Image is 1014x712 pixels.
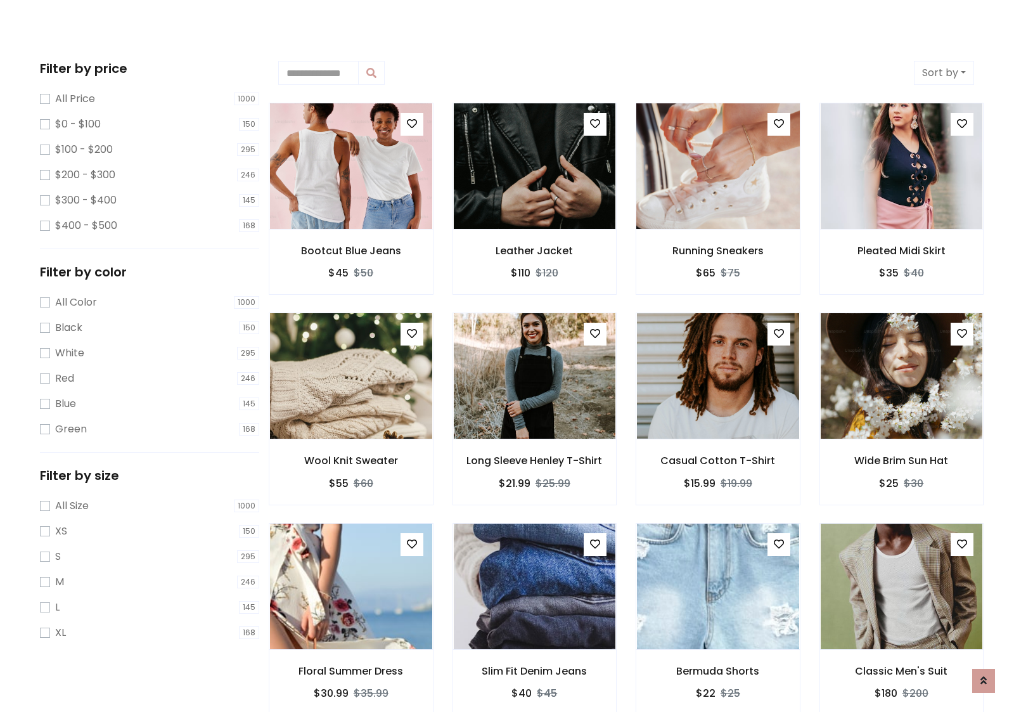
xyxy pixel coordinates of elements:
h6: Slim Fit Denim Jeans [453,665,617,677]
label: $400 - $500 [55,218,117,233]
label: XL [55,625,66,640]
span: 145 [239,194,259,207]
h6: $40 [511,687,532,699]
del: $25.99 [536,476,570,491]
span: 145 [239,398,259,410]
span: 168 [239,626,259,639]
label: Black [55,320,82,335]
label: $200 - $300 [55,167,115,183]
del: $75 [721,266,740,280]
span: 168 [239,219,259,232]
span: 295 [237,550,259,563]
button: Sort by [914,61,974,85]
del: $30 [904,476,923,491]
h6: $55 [329,477,349,489]
span: 295 [237,347,259,359]
del: $45 [537,686,557,701]
h5: Filter by price [40,61,259,76]
h6: Leather Jacket [453,245,617,257]
span: 1000 [234,296,259,309]
h6: Bermuda Shorts [636,665,800,677]
h6: Classic Men's Suit [820,665,984,677]
span: 246 [237,372,259,385]
label: Green [55,422,87,437]
span: 168 [239,423,259,436]
del: $60 [354,476,373,491]
h6: Bootcut Blue Jeans [269,245,433,257]
label: All Size [55,498,89,514]
h6: $45 [328,267,349,279]
label: All Color [55,295,97,310]
del: $19.99 [721,476,752,491]
span: 295 [237,143,259,156]
h6: $21.99 [499,477,530,489]
h6: Pleated Midi Skirt [820,245,984,257]
del: $40 [904,266,924,280]
label: Red [55,371,74,386]
label: XS [55,524,67,539]
span: 1000 [234,93,259,105]
h6: $22 [696,687,716,699]
label: $0 - $100 [55,117,101,132]
h6: Casual Cotton T-Shirt [636,455,800,467]
h6: $65 [696,267,716,279]
label: S [55,549,61,564]
label: M [55,574,64,590]
h6: $35 [879,267,899,279]
h5: Filter by color [40,264,259,280]
h6: Long Sleeve Henley T-Shirt [453,455,617,467]
h6: Running Sneakers [636,245,800,257]
span: 1000 [234,500,259,512]
h6: $180 [875,687,897,699]
h6: $25 [879,477,899,489]
h6: $15.99 [684,477,716,489]
del: $50 [354,266,373,280]
del: $120 [536,266,558,280]
del: $200 [902,686,928,701]
label: $100 - $200 [55,142,113,157]
h6: Floral Summer Dress [269,665,433,677]
label: L [55,600,60,615]
label: All Price [55,91,95,107]
span: 246 [237,576,259,588]
label: Blue [55,396,76,411]
span: 246 [237,169,259,181]
span: 150 [239,321,259,334]
label: $300 - $400 [55,193,117,208]
del: $25 [721,686,740,701]
span: 145 [239,601,259,614]
h5: Filter by size [40,468,259,483]
del: $35.99 [354,686,388,701]
span: 150 [239,525,259,538]
h6: Wool Knit Sweater [269,455,433,467]
span: 150 [239,118,259,131]
h6: $110 [511,267,530,279]
h6: $30.99 [314,687,349,699]
label: White [55,346,84,361]
h6: Wide Brim Sun Hat [820,455,984,467]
